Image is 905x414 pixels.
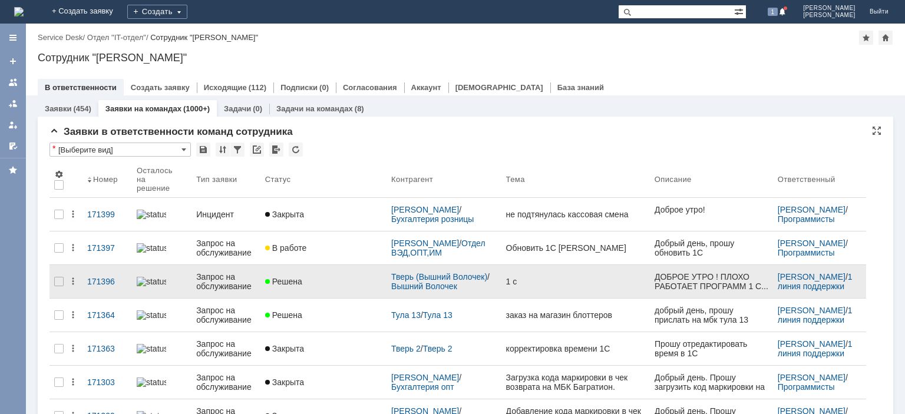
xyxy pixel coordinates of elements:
td: 560,00 [52,201,93,221]
div: корректировка времени 1С [506,344,645,353]
span: Заявки в ответственности команд сотрудника [49,126,293,137]
td: [DATE] [1,201,32,221]
div: / [778,339,861,358]
div: На всю страницу [872,126,881,135]
div: Запрос на обслуживание [196,339,256,358]
a: База знаний [557,83,604,92]
th: Тип заявки [191,161,260,198]
a: Запрос на обслуживание [191,299,260,332]
a: [PERSON_NAME] [778,306,845,315]
a: Запрос на обслуживание [191,332,260,365]
a: statusbar-100 (1).png [132,337,191,360]
div: Действия [68,277,78,286]
div: Ответственный [778,175,835,184]
div: Действия [68,377,78,387]
a: [PERSON_NAME] [391,373,459,382]
td: 24,00 [93,180,145,201]
div: Тема [506,175,525,184]
a: Тверь 2 [391,344,421,353]
span: Расширенный поиск [734,5,746,16]
div: Номер [93,175,118,184]
div: 171363 [87,344,127,353]
td: [DATE] [1,180,32,201]
a: Решена [260,303,387,327]
a: [PERSON_NAME] [778,373,845,382]
a: В ответственности [45,83,117,92]
a: Закрыта [260,203,387,226]
td: чек 4 [32,160,52,180]
td: [DATE] [1,160,32,180]
div: 171303 [87,377,127,387]
a: Тверь (Вышний Волочек) [391,272,487,281]
img: statusbar-100 (1).png [137,243,166,253]
a: Создать заявку [4,52,22,71]
a: 1 линия поддержки МБК [778,306,855,334]
a: Закрыта [260,337,387,360]
div: Действия [68,344,78,353]
a: Бухгалтерия опт [391,382,454,392]
div: Загрузка кода маркировки в чек возврата на МБК Багратион. [506,373,645,392]
div: Контрагент [391,175,433,184]
a: Подписки [280,83,318,92]
td: 32,00 [93,98,145,118]
a: 171396 [82,270,132,293]
td: 300,00 [52,118,93,139]
div: 1 с [506,277,645,286]
span: Настройки [54,170,64,179]
th: Номер [82,161,132,198]
td: cloud_promo 179 (списание бонусов) [93,57,145,98]
div: Фильтрация... [230,143,245,157]
img: statusbar-100 (1).png [137,277,166,286]
a: Запрос на обслуживание [191,265,260,298]
a: Программисты [778,248,835,257]
td: чек 6 [32,201,52,221]
th: Контрагент [387,161,501,198]
a: Тула 13 [423,310,452,320]
div: / [391,373,497,392]
div: Действия [68,243,78,253]
div: Создать [127,5,187,19]
a: Тверь 2 [423,344,452,353]
div: / [778,239,861,257]
a: Тула 13 [391,310,421,320]
img: statusbar-100 (1).png [137,210,166,219]
td: [DATE] [1,139,32,160]
td: 0,00 [93,139,145,160]
div: Действия [68,210,78,219]
span: [PERSON_NAME] [803,5,856,12]
div: не подтянулась кассовая смена [506,210,645,219]
th: Осталось на решение [132,161,191,198]
a: [PERSON_NAME] [391,239,459,248]
a: statusbar-100 (1).png [132,236,191,260]
span: Закрыта [265,210,304,219]
a: 171303 [82,370,132,394]
a: Перейти на домашнюю страницу [14,7,24,16]
a: Инцидент [191,203,260,226]
div: / [778,373,861,392]
div: / [391,239,497,257]
a: statusbar-100 (1).png [132,270,191,293]
div: Запрос на обслуживание [196,239,256,257]
a: Мои согласования [4,137,22,155]
div: (8) [355,104,364,113]
a: Закрыта [260,370,387,394]
a: statusbar-100 (1).png [132,370,191,394]
div: Запрос на обслуживание [196,306,256,324]
div: 171399 [87,210,127,219]
div: Запрос на обслуживание [196,373,256,392]
a: [PERSON_NAME] [778,272,845,281]
div: / [778,272,861,291]
a: Задачи на командах [276,104,353,113]
div: (112) [249,83,266,92]
div: Действия [68,310,78,320]
img: statusbar-100 (1).png [137,310,166,320]
a: [PERSON_NAME] [391,205,459,214]
a: корректировка времени 1С [501,337,650,360]
div: (0) [319,83,329,92]
td: 0,00 [93,160,145,180]
div: Сортировка... [216,143,230,157]
a: Бухгалтерия розницы [391,214,474,224]
div: / [87,33,150,42]
div: / [778,306,861,324]
a: В работе [260,236,387,260]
